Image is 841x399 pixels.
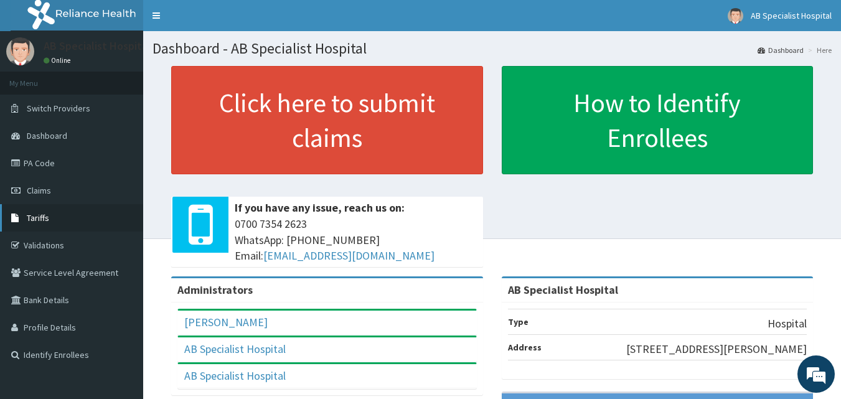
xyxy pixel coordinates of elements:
a: Dashboard [758,45,804,55]
p: [STREET_ADDRESS][PERSON_NAME] [626,341,807,357]
a: [EMAIL_ADDRESS][DOMAIN_NAME] [263,248,435,263]
span: AB Specialist Hospital [751,10,832,21]
a: Click here to submit claims [171,66,483,174]
h1: Dashboard - AB Specialist Hospital [153,40,832,57]
div: Minimize live chat window [204,6,234,36]
a: AB Specialist Hospital [184,342,286,356]
img: d_794563401_company_1708531726252_794563401 [23,62,50,93]
b: Address [508,342,542,353]
span: 0700 7354 2623 WhatsApp: [PHONE_NUMBER] Email: [235,216,477,264]
a: [PERSON_NAME] [184,315,268,329]
span: Switch Providers [27,103,90,114]
p: Hospital [768,316,807,332]
b: If you have any issue, reach us on: [235,200,405,215]
a: How to Identify Enrollees [502,66,814,174]
a: Online [44,56,73,65]
li: Here [805,45,832,55]
span: We're online! [72,120,172,246]
img: User Image [6,37,34,65]
div: Chat with us now [65,70,209,86]
b: Administrators [177,283,253,297]
span: Tariffs [27,212,49,223]
textarea: Type your message and hit 'Enter' [6,266,237,310]
span: Claims [27,185,51,196]
a: AB Specialist Hospital [184,368,286,383]
span: Dashboard [27,130,67,141]
p: AB Specialist Hospital [44,40,151,52]
img: User Image [728,8,743,24]
b: Type [508,316,529,327]
strong: AB Specialist Hospital [508,283,618,297]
